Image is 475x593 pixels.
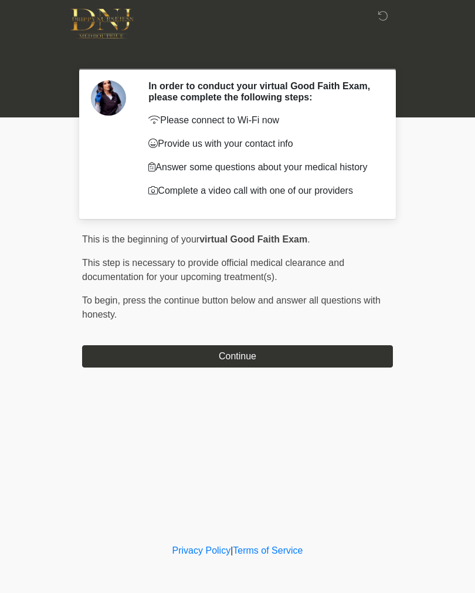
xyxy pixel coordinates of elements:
[82,234,199,244] span: This is the beginning of your
[82,295,123,305] span: To begin,
[148,80,375,103] h2: In order to conduct your virtual Good Faith Exam, please complete the following steps:
[233,545,303,555] a: Terms of Service
[148,113,375,127] p: Please connect to Wi-Fi now
[148,184,375,198] p: Complete a video call with one of our providers
[230,545,233,555] a: |
[73,42,402,64] h1: ‎ ‎
[199,234,307,244] strong: virtual Good Faith Exam
[307,234,310,244] span: .
[148,137,375,151] p: Provide us with your contact info
[82,258,344,282] span: This step is necessary to provide official medical clearance and documentation for your upcoming ...
[91,80,126,116] img: Agent Avatar
[70,9,133,39] img: DNJ Med Boutique Logo
[82,295,381,319] span: press the continue button below and answer all questions with honesty.
[148,160,375,174] p: Answer some questions about your medical history
[172,545,231,555] a: Privacy Policy
[82,345,393,368] button: Continue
